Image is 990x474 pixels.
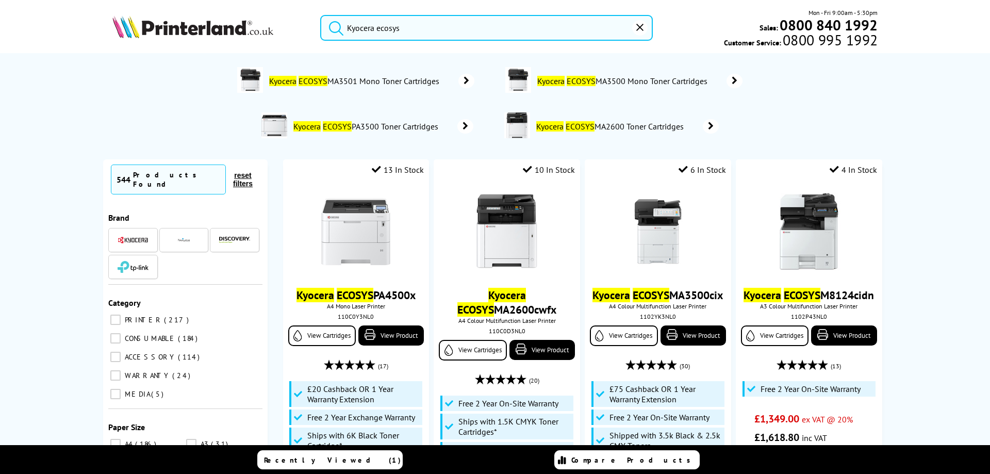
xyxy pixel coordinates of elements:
[523,165,575,175] div: 10 In Stock
[609,430,722,451] span: Shipped with 3.5k Black & 2.5k CMY Toners
[317,193,394,270] img: Kyocera-ECOSYS-PA4500x-Front-Main-Small.jpg
[264,455,401,465] span: Recently Viewed (1)
[108,422,145,432] span: Paper Size
[488,288,526,302] mark: Kyocera
[592,313,723,320] div: 1102YK3NL0
[261,112,287,138] img: pa3500x-deptimage.jpg
[535,112,719,140] a: Kyocera ECOSYSMA2600 Toner Cartridges
[535,121,687,132] span: MA2600 Toner Cartridges
[122,315,163,324] span: PRINTER
[112,15,273,38] img: Printerland Logo
[744,313,874,320] div: 1102P43NL0
[536,121,564,132] mark: Kyocera
[110,352,121,362] input: ACCESSORY 114
[118,236,148,244] img: Kyocera
[468,193,546,270] img: kyocera-ma2600cwfx-main-large-small.jpg
[554,450,700,469] a: Compare Products
[590,325,657,346] a: View Cartridges
[372,165,424,175] div: 13 In Stock
[164,315,191,324] span: 217
[439,317,574,324] span: A4 Colour Multifunction Laser Printer
[110,370,121,381] input: WARRANTY 24
[118,261,148,273] img: TP-Link
[108,213,129,223] span: Brand
[288,302,424,310] span: A4 Mono Laser Printer
[122,371,171,380] span: WARRANTY
[741,325,808,346] a: View Cartridges
[808,8,878,18] span: Mon - Fri 9:00am - 5:30pm
[609,384,722,404] span: £75 Cashback OR 1 Year Warranty Extension
[458,445,571,465] span: Lowest Running Costs in its Class
[110,333,121,344] input: CONSUMABLE 184
[378,356,388,376] span: (17)
[268,76,443,86] span: MA3501 Mono Toner Cartridges
[536,67,742,95] a: Kyocera ECOSYSMA3500 Mono Toner Cartridges
[609,412,709,422] span: Free 2 Year On-Site Warranty
[458,416,571,437] span: Ships with 1.5K CMYK Toner Cartridges*
[293,121,321,132] mark: Kyocera
[237,67,263,93] img: ma3501wfx-deptimage.jpg
[186,439,196,449] input: A3 31
[784,288,820,302] mark: ECOSYS
[536,76,711,86] span: MA3500 Mono Toner Cartridges
[307,430,420,451] span: Ships with 6K Black Toner Cartridge*
[291,313,421,320] div: 110C0Y3NL0
[177,234,190,247] img: Navigator
[802,433,827,443] span: inc VAT
[122,334,177,343] span: CONSUMABLE
[633,288,669,302] mark: ECOSYS
[457,302,494,317] mark: ECOSYS
[761,384,861,394] span: Free 2 Year On-Site Warranty
[178,334,200,343] span: 184
[226,171,260,188] button: reset filters
[307,384,420,404] span: £20 Cashback OR 1 Year Warranty Extension
[504,112,530,138] img: kyocera-ma2600cfx-deptimage.jpg
[780,15,878,35] b: 0800 840 1992
[661,325,726,346] a: View Product
[110,389,121,399] input: MEDIA 5
[811,325,877,346] a: View Product
[268,67,474,95] a: Kyocera ECOSYSMA3501 Mono Toner Cartridges
[122,352,177,362] span: ACCESSORY
[299,76,327,86] mark: ECOSYS
[566,121,595,132] mark: ECOSYS
[571,455,696,465] span: Compare Products
[458,398,558,408] span: Free 2 Year On-Site Warranty
[269,76,296,86] mark: Kyocera
[760,23,778,32] span: Sales:
[108,298,141,308] span: Category
[133,170,220,189] div: Products Found
[457,288,556,317] a: Kyocera ECOSYSMA2600cwfx
[257,450,403,469] a: Recently Viewed (1)
[135,439,159,449] span: 186
[117,174,130,185] span: 544
[439,340,506,361] a: View Cartridges
[724,35,878,47] span: Customer Service:
[358,325,424,346] a: View Product
[590,302,725,310] span: A4 Colour Multifunction Laser Printer
[505,67,531,93] img: ma3500x-deptimage.jpg
[537,76,565,86] mark: Kyocera
[178,352,202,362] span: 114
[198,439,210,449] span: A3
[754,412,799,426] span: £1,349.00
[778,20,878,30] a: 0800 840 1992
[292,112,473,140] a: Kyocera ECOSYSPA3500 Toner Cartridges
[112,15,307,40] a: Printerland Logo
[619,193,697,270] img: Kyocera-MA3500cix-Front-Small.jpg
[830,165,877,175] div: 4 In Stock
[441,327,572,335] div: 110C0D3NL0
[567,76,596,86] mark: ECOSYS
[122,389,150,399] span: MEDIA
[172,371,193,380] span: 24
[110,315,121,325] input: PRINTER 217
[211,439,230,449] span: 31
[770,193,848,270] img: m8124cidnthumb.jpg
[337,288,373,302] mark: ECOSYS
[307,412,415,422] span: Free 2 Year Exchange Warranty
[831,356,841,376] span: (13)
[296,288,416,302] a: Kyocera ECOSYSPA4500x
[151,389,166,399] span: 5
[802,414,853,424] span: ex VAT @ 20%
[219,237,250,243] img: Discovery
